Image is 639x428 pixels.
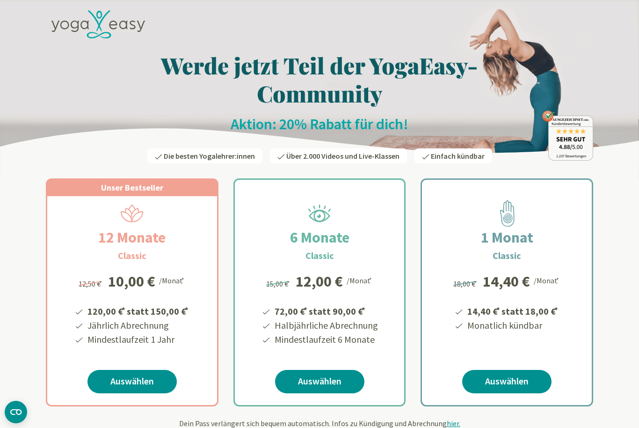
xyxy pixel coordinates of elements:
a: Auswählen [275,370,364,393]
div: /Monat [534,274,560,286]
span: 18,00 € [453,279,478,288]
div: /Monat [347,274,373,286]
li: 120,00 € statt 150,00 € [86,303,190,318]
li: Mindestlaufzeit 6 Monate [273,332,378,347]
h1: Werde jetzt Teil der YogaEasy-Community [46,51,593,107]
h2: Aktion: 20% Rabatt für dich! [46,115,593,133]
a: Auswählen [87,370,177,393]
li: Halbjährliche Abrechnung [273,318,378,332]
div: /Monat [159,274,186,286]
li: 72,00 € statt 90,00 € [273,303,378,318]
div: 12,00 € [296,274,343,289]
div: 10,00 € [108,274,155,289]
h2: 12 Monate [76,226,188,249]
span: 12,50 € [79,279,103,288]
button: CMP-Widget öffnen [5,401,27,423]
div: 14,40 € [483,274,530,289]
span: Unser Bestseller [101,182,163,193]
img: ausgezeichnet_badge.png [542,111,593,161]
span: hier. [447,419,460,428]
a: Auswählen [462,370,552,393]
h2: 1 Monat [458,226,556,249]
li: Jährlich Abrechnung [86,318,190,332]
h3: Classic [118,249,146,263]
span: Über 2.000 Videos und Live-Klassen [286,151,399,161]
li: Monatlich kündbar [466,318,559,332]
span: Die besten Yogalehrer:innen [164,151,255,161]
h3: Classic [305,249,334,263]
li: Mindestlaufzeit 1 Jahr [86,332,190,347]
span: Einfach kündbar [431,151,485,161]
h3: Classic [493,249,521,263]
li: 14,40 € statt 18,00 € [466,303,559,318]
span: 15,00 € [266,279,291,288]
h2: 6 Monate [268,226,372,249]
